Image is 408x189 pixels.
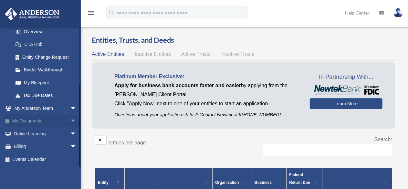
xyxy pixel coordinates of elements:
[108,9,115,16] i: search
[5,115,86,128] a: My Documentsarrow_drop_down
[310,72,382,82] span: In Partnership With...
[114,81,300,99] p: by applying from the [PERSON_NAME] Client Portal.
[70,140,83,153] span: arrow_drop_down
[9,38,83,51] a: CTA Hub
[92,35,395,45] h3: Entities, Trusts, and Deeds
[393,8,403,17] img: User Pic
[114,72,300,81] p: Platinum Member Exclusive:
[92,51,124,57] span: Active Entities
[3,8,61,20] img: Anderson Advisors Platinum Portal
[135,51,171,57] span: Inactive Entities
[109,140,146,145] label: entries per page
[114,99,300,108] p: Click "Apply Now" next to one of your entities to start an application.
[114,111,300,119] p: Questions about your application status? Contact Newtek at [PHONE_NUMBER]
[70,127,83,141] span: arrow_drop_down
[114,83,241,88] span: Apply for business bank accounts faster and easier
[87,9,95,17] i: menu
[5,153,86,166] a: Events Calendar
[310,98,382,109] a: Learn More
[9,25,80,38] a: Overview
[70,102,83,115] span: arrow_drop_down
[374,137,392,142] label: Search:
[9,51,83,64] a: Entity Change Request
[5,140,86,153] a: Billingarrow_drop_down
[313,85,379,95] img: NewtekBankLogoSM.png
[70,115,83,128] span: arrow_drop_down
[181,51,211,57] span: Active Trusts
[9,76,83,89] a: My Blueprint
[221,51,255,57] span: Inactive Trusts
[5,127,86,140] a: Online Learningarrow_drop_down
[87,11,95,17] a: menu
[9,89,83,102] a: Tax Due Dates
[5,102,86,115] a: My Anderson Teamarrow_drop_down
[9,64,83,77] a: Binder Walkthrough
